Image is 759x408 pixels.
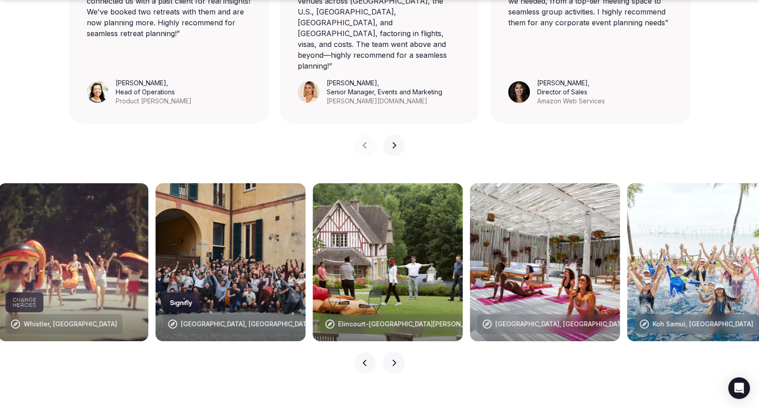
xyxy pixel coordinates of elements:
div: Product [PERSON_NAME] [116,97,192,106]
div: Amazon Web Services [537,97,605,106]
cite: [PERSON_NAME] [116,79,166,87]
svg: Signify company logo [170,298,192,307]
div: Director of Sales [537,88,605,97]
div: Open Intercom Messenger [728,377,750,399]
figcaption: , [116,79,192,106]
div: Head of Operations [116,88,192,97]
cite: [PERSON_NAME] [537,79,588,87]
img: Puerto Viejo, Costa Rica [470,183,620,341]
figcaption: , [537,79,605,106]
div: Koh Samui, [GEOGRAPHIC_DATA] [652,320,753,329]
cite: [PERSON_NAME] [327,79,377,87]
img: Leeann Trang [87,81,108,103]
figcaption: , [327,79,442,106]
img: Elincourt-Sainte-Marguerite, France [313,183,463,341]
div: Elincourt-[GEOGRAPHIC_DATA][PERSON_NAME], [GEOGRAPHIC_DATA] [338,320,552,329]
div: [GEOGRAPHIC_DATA], [GEOGRAPHIC_DATA] [181,320,313,329]
div: [GEOGRAPHIC_DATA], [GEOGRAPHIC_DATA] [495,320,627,329]
img: Sonia Singh [508,81,530,103]
div: Senior Manager, Events and Marketing [327,88,442,97]
img: Triana Jewell-Lujan [298,81,319,103]
div: [PERSON_NAME][DOMAIN_NAME] [327,97,442,106]
img: Alentejo, Portugal [155,183,305,341]
div: Whistler, [GEOGRAPHIC_DATA] [23,320,117,329]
